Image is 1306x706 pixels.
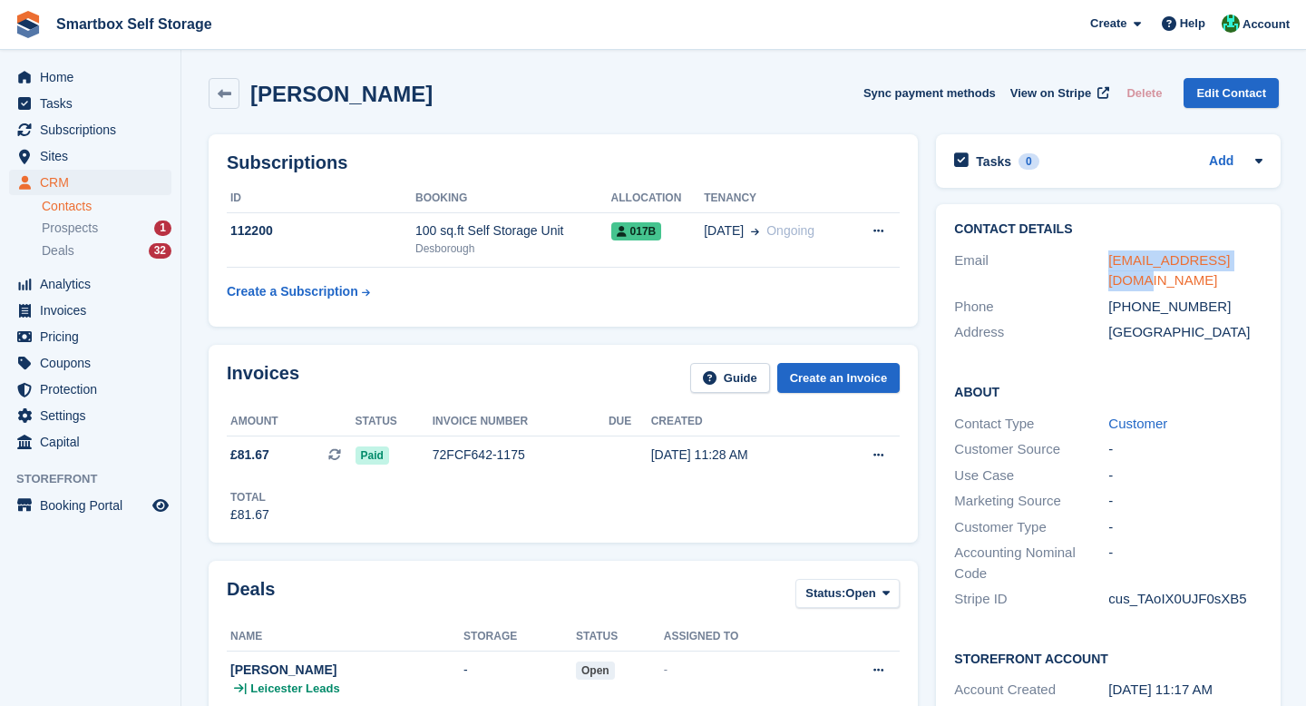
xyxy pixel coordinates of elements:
[250,82,433,106] h2: [PERSON_NAME]
[1108,589,1262,610] div: cus_TAoIX0UJF0sXB5
[42,220,98,237] span: Prospects
[651,407,830,436] th: Created
[1090,15,1126,33] span: Create
[9,271,171,297] a: menu
[954,543,1108,583] div: Accounting Nominal Code
[356,407,433,436] th: Status
[40,91,149,116] span: Tasks
[795,579,900,609] button: Status: Open
[651,446,830,465] div: [DATE] 11:28 AM
[954,322,1108,343] div: Address
[42,198,171,215] a: Contacts
[230,661,463,680] div: [PERSON_NAME]
[9,64,171,90] a: menu
[40,324,149,349] span: Pricing
[9,403,171,428] a: menu
[954,250,1108,291] div: Email
[1184,78,1279,108] a: Edit Contact
[227,363,299,393] h2: Invoices
[1108,322,1262,343] div: [GEOGRAPHIC_DATA]
[227,407,356,436] th: Amount
[664,623,821,652] th: Assigned to
[227,184,415,213] th: ID
[154,221,171,236] div: 1
[42,219,171,238] a: Prospects 1
[704,184,850,213] th: Tenancy
[954,589,1108,610] div: Stripe ID
[845,584,875,603] span: Open
[1222,15,1240,33] img: Elinor Shepherd
[230,505,269,525] div: £81.67
[1003,78,1113,108] a: View on Stripe
[42,242,74,260] span: Deals
[415,221,611,240] div: 100 sq.ft Self Storage Unit
[576,662,615,680] span: open
[9,170,171,195] a: menu
[9,324,171,349] a: menu
[40,271,149,297] span: Analytics
[9,143,171,169] a: menu
[250,680,339,698] span: Leicester Leads
[230,446,269,465] span: £81.67
[1108,439,1262,460] div: -
[15,11,42,38] img: stora-icon-8386f47178a22dfd0bd8f6a31ec36ba5ce8667c1dd55bd0f319d3a0aa187defe.svg
[415,240,611,257] div: Desborough
[1108,252,1230,289] a: [EMAIL_ADDRESS][DOMAIN_NAME]
[954,297,1108,318] div: Phone
[40,64,149,90] span: Home
[415,184,611,213] th: Booking
[463,623,576,652] th: Storage
[954,491,1108,512] div: Marketing Source
[227,275,370,309] a: Create a Subscription
[433,407,609,436] th: Invoice number
[954,649,1262,667] h2: Storefront Account
[664,661,821,679] div: -
[1108,416,1167,431] a: Customer
[40,298,149,323] span: Invoices
[40,170,149,195] span: CRM
[9,377,171,402] a: menu
[9,298,171,323] a: menu
[149,243,171,259] div: 32
[9,493,171,518] a: menu
[1010,84,1091,103] span: View on Stripe
[49,9,219,39] a: Smartbox Self Storage
[609,407,651,436] th: Due
[1108,466,1262,486] div: -
[227,579,275,613] h2: Deals
[40,429,149,455] span: Capital
[1108,297,1262,318] div: [PHONE_NUMBER]
[954,439,1108,460] div: Customer Source
[40,350,149,376] span: Coupons
[954,466,1108,486] div: Use Case
[40,377,149,402] span: Protection
[777,363,901,393] a: Create an Invoice
[1108,680,1262,701] div: [DATE] 11:17 AM
[40,143,149,169] span: Sites
[1180,15,1205,33] span: Help
[704,221,744,240] span: [DATE]
[244,680,247,698] span: |
[9,350,171,376] a: menu
[40,493,149,518] span: Booking Portal
[611,184,705,213] th: Allocation
[576,623,664,652] th: Status
[766,223,814,238] span: Ongoing
[9,117,171,142] a: menu
[954,382,1262,400] h2: About
[954,414,1108,435] div: Contact Type
[1018,153,1039,170] div: 0
[40,403,149,428] span: Settings
[1108,517,1262,538] div: -
[227,221,415,240] div: 112200
[433,446,609,465] div: 72FCF642-1175
[9,91,171,116] a: menu
[611,222,662,240] span: 017B
[863,78,996,108] button: Sync payment methods
[227,623,463,652] th: Name
[230,489,269,505] div: Total
[976,153,1011,170] h2: Tasks
[954,680,1108,701] div: Account Created
[954,222,1262,237] h2: Contact Details
[1108,543,1262,583] div: -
